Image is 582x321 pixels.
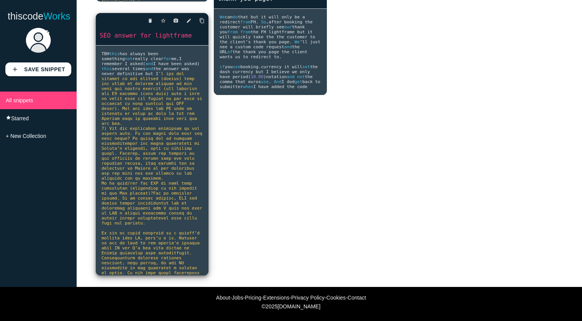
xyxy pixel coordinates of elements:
span: . [269,79,271,84]
span: We [295,39,300,44]
div: © [DOMAIN_NAME] [90,303,492,310]
span: ’ [300,39,302,44]
span: . [289,39,292,44]
span: has always been something [102,51,161,61]
a: Pricing [245,295,261,301]
span: if [220,64,225,69]
span: FH [251,20,256,25]
span: the dash currency but I believe we only have period [220,64,320,79]
span: the FH lightframe but it will quickly take the the customer to the client [220,29,318,44]
a: delete [141,14,153,28]
span: for [164,56,171,61]
i: content_copy [199,14,205,28]
span: after booking the customer will briefly see [220,20,315,29]
span: the thank you page the client wants us to redirect to [220,49,310,59]
span: our [284,25,292,29]
span: ) [197,61,200,66]
i: star_border [161,14,166,28]
span: that but it will only be a redirect [220,15,307,25]
a: About [216,295,230,301]
span: , [176,56,179,61]
span: use [261,79,269,84]
span: and [284,44,292,49]
a: edit [180,14,192,28]
span: can [225,15,233,20]
span: TBH [102,51,109,56]
a: thiscodeWorks [8,4,70,28]
i: delete [148,14,153,28]
span: I have added the code [253,84,307,89]
i: add [11,62,18,76]
span: do [233,15,238,20]
i: star [6,115,11,120]
a: Extensions [263,295,289,301]
span: from [240,29,251,34]
a: photo_camera [167,14,179,28]
span: 2025 [266,303,277,310]
span: I dod [282,79,295,84]
span: notation [266,74,287,79]
span: ) [264,74,266,79]
span: I have been asked [153,61,197,66]
span: , [266,20,269,25]
span: several times [112,66,146,71]
span: the URL [220,44,302,54]
span: set [302,64,310,69]
a: addSave Snippet [5,62,71,76]
span: + New Collection [6,133,46,139]
img: user.png [25,27,52,54]
span: you [225,64,233,69]
span: ( [143,61,146,66]
span: back to submitter [220,79,323,89]
span: this [102,66,112,71]
span: of [227,49,232,54]
span: get [295,79,302,84]
a: Star snippet [154,14,166,28]
span: and [146,66,153,71]
span: So [261,20,266,25]
span: And [274,79,282,84]
span: . [258,64,261,69]
span: this [109,51,120,56]
span: ( [248,74,251,79]
a: Privacy Policy [291,295,325,301]
span: currency it will [261,64,302,69]
span: not [297,74,305,79]
span: Starred [11,115,29,121]
span: and [287,74,294,79]
b: Save Snippet [24,66,65,72]
span: s thank you page [248,39,289,44]
span: 10.00 [251,74,264,79]
div: - - - - - - [4,295,578,301]
a: Contact [348,295,366,301]
a: Copy to Clipboard [193,14,205,28]
span: from [240,20,251,25]
span: really clear [133,56,164,61]
span: me [171,56,176,61]
a: Cookies [326,295,346,301]
span: ’ [246,39,248,44]
span: thank you [220,25,307,34]
span: ll just nee a custom code request [220,39,323,49]
span: I remember I asked [102,56,184,66]
span: from [227,29,238,34]
span: We [220,15,225,20]
span: . [256,20,259,25]
span: All snippets [6,97,33,103]
span: booking [240,64,258,69]
span: when [243,84,253,89]
span: and [146,61,153,66]
span: use [233,64,240,69]
span: . [279,54,282,59]
a: SEO answer for lightframe [96,31,208,40]
span: the comma that euros [220,74,315,84]
i: edit [186,14,192,28]
span: the answer was never definitive but I [102,66,192,76]
span: not [125,56,133,61]
span: Works [43,11,70,21]
i: photo_camera [173,14,179,28]
a: Jobs [232,295,243,301]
